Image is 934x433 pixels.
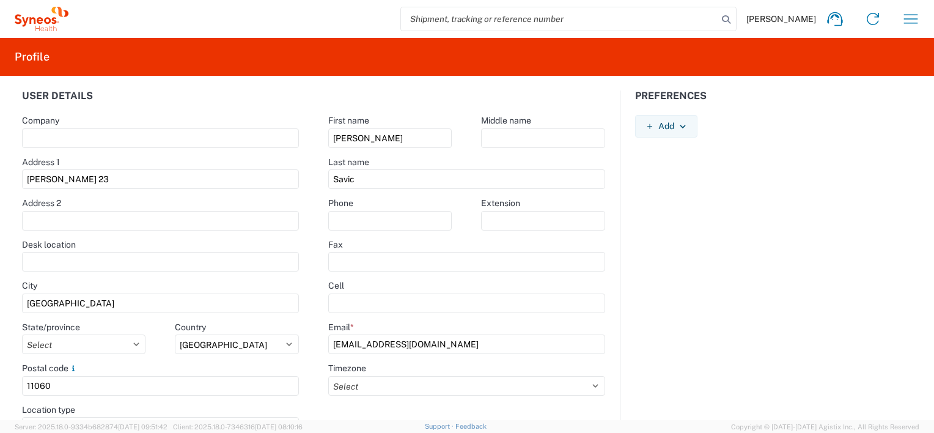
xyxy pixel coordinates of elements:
[328,363,366,374] label: Timezone
[22,363,78,374] label: Postal code
[22,115,59,126] label: Company
[15,50,50,64] h2: Profile
[455,423,487,430] a: Feedback
[328,239,343,250] label: Fax
[173,423,303,431] span: Client: 2025.18.0-7346316
[22,239,76,250] label: Desk location
[401,7,718,31] input: Shipment, tracking or reference number
[328,280,344,291] label: Cell
[746,13,816,24] span: [PERSON_NAME]
[635,115,697,138] button: Add
[22,157,60,168] label: Address 1
[22,280,37,291] label: City
[118,423,167,431] span: [DATE] 09:51:42
[15,423,167,431] span: Server: 2025.18.0-9334b682874
[22,198,61,209] label: Address 2
[425,423,455,430] a: Support
[255,423,303,431] span: [DATE] 08:10:16
[481,198,520,209] label: Extension
[175,322,206,333] label: Country
[7,91,314,115] div: User details
[328,115,369,126] label: First name
[22,322,80,333] label: State/province
[328,198,353,209] label: Phone
[328,157,369,168] label: Last name
[620,91,927,115] div: Preferences
[22,404,75,415] label: Location type
[481,115,531,126] label: Middle name
[731,421,919,432] span: Copyright © [DATE]-[DATE] Agistix Inc., All Rights Reserved
[328,322,354,333] label: Email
